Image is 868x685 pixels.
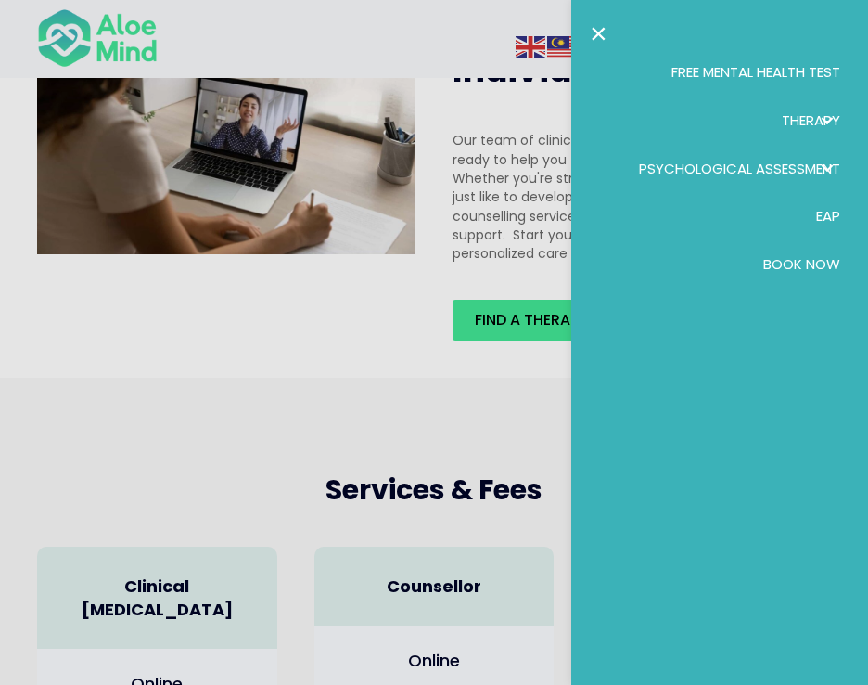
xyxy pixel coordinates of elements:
span: Free Mental Health Test [671,62,840,82]
span: Therapy: submenu [813,107,840,134]
a: Close the menu [590,19,607,48]
a: TherapyTherapy: submenu [590,97,849,145]
a: Book Now [590,240,849,289]
a: EAP [590,192,849,240]
span: Psychological assessment: submenu [813,155,840,182]
span: Book Now [763,254,840,274]
span: EAP [816,206,840,226]
a: Free Mental Health Test [590,48,849,97]
span: Therapy [782,110,840,130]
span: Psychological assessment [639,159,840,178]
a: Psychological assessmentPsychological assessment: submenu [590,145,849,193]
